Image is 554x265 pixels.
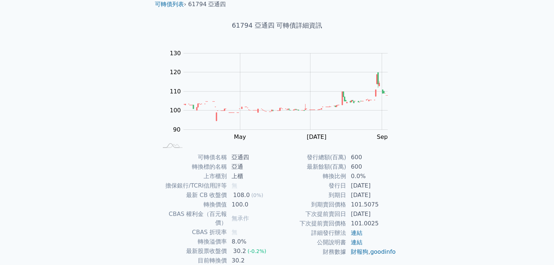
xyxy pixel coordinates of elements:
[158,162,227,172] td: 轉換標的名稱
[158,237,227,246] td: 轉換溢價率
[277,153,346,162] td: 發行總額(百萬)
[232,229,237,236] span: 無
[227,162,277,172] td: 亞通
[234,133,246,140] tspan: May
[173,126,180,133] tspan: 90
[158,172,227,181] td: 上市櫃別
[277,219,346,228] td: 下次提前賣回價格
[351,239,362,246] a: 連結
[227,172,277,181] td: 上櫃
[227,153,277,162] td: 亞通四
[227,200,277,209] td: 100.0
[158,153,227,162] td: 可轉債名稱
[232,247,248,256] div: 30.2
[158,228,227,237] td: CBAS 折現率
[277,172,346,181] td: 轉換比例
[232,215,249,222] span: 無承作
[346,209,396,219] td: [DATE]
[277,181,346,190] td: 發行日
[377,133,388,140] tspan: Sep
[346,219,396,228] td: 101.0025
[346,153,396,162] td: 600
[166,50,399,155] g: Chart
[346,200,396,209] td: 101.5075
[346,172,396,181] td: 0.0%
[351,229,362,236] a: 連結
[351,248,368,255] a: 財報狗
[277,190,346,200] td: 到期日
[155,1,184,8] a: 可轉債列表
[170,50,181,57] tspan: 130
[370,248,396,255] a: goodinfo
[158,190,227,200] td: 最新 CB 收盤價
[232,191,251,200] div: 108.0
[158,200,227,209] td: 轉換價值
[232,182,237,189] span: 無
[277,200,346,209] td: 到期賣回價格
[346,181,396,190] td: [DATE]
[149,20,405,31] h1: 61794 亞通四 可轉債詳細資訊
[158,246,227,256] td: 最新股票收盤價
[307,133,326,140] tspan: [DATE]
[227,237,277,246] td: 8.0%
[346,162,396,172] td: 600
[248,248,266,254] span: (-0.2%)
[277,238,346,247] td: 公開說明書
[170,88,181,95] tspan: 110
[158,181,227,190] td: 擔保銀行/TCRI信用評等
[158,209,227,228] td: CBAS 權利金（百元報價）
[170,69,181,76] tspan: 120
[277,209,346,219] td: 下次提前賣回日
[277,162,346,172] td: 最新餘額(百萬)
[346,190,396,200] td: [DATE]
[251,192,263,198] span: (0%)
[277,228,346,238] td: 詳細發行辦法
[170,107,181,114] tspan: 100
[277,247,346,257] td: 財務數據
[346,247,396,257] td: ,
